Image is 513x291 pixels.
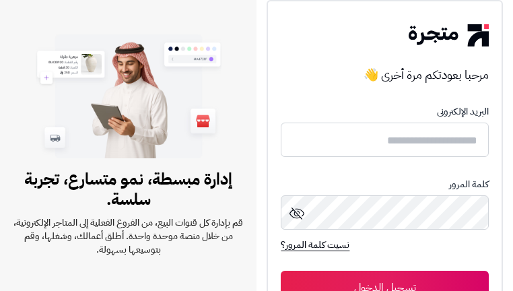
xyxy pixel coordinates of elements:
[12,169,244,209] span: إدارة مبسطة، نمو متسارع، تجربة سلسة.
[281,179,488,190] p: كلمة المرور
[281,238,349,255] a: نسيت كلمة المرور؟
[281,106,488,117] p: البريد الإلكترونى
[409,24,488,46] img: logo-2.png
[12,216,244,257] span: قم بإدارة كل قنوات البيع، من الفروع الفعلية إلى المتاجر الإلكترونية، من خلال منصة موحدة واحدة. أط...
[281,67,488,83] h3: مرحبا بعودتكم مرة أخرى 👋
